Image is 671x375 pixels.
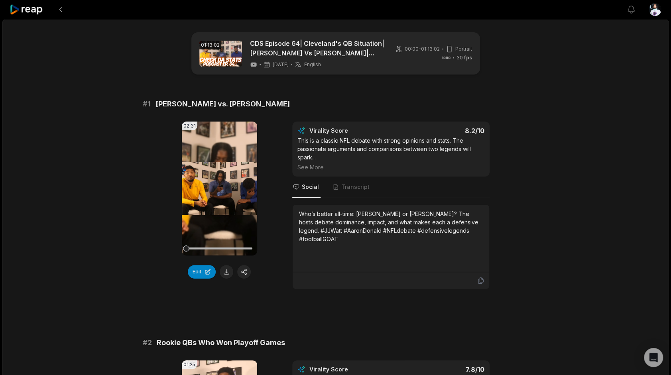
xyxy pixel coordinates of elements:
[399,127,484,135] div: 8.2 /10
[250,39,386,58] a: CDS Episode 64| Cleveland's QB Situation| [PERSON_NAME] Vs [PERSON_NAME]| [PERSON_NAME] NFL Value|
[405,45,440,53] span: 00:00 - 01:13:02
[399,365,484,373] div: 7.8 /10
[155,98,290,110] span: [PERSON_NAME] vs. [PERSON_NAME]
[309,127,395,135] div: Virality Score
[299,210,483,243] div: Who’s better all-time: [PERSON_NAME] or [PERSON_NAME]? The hosts debate dominance, impact, and wh...
[457,54,472,61] span: 30
[304,61,321,68] span: English
[644,348,663,367] div: Open Intercom Messenger
[464,55,472,61] span: fps
[455,45,472,53] span: Portrait
[341,183,370,191] span: Transcript
[297,163,484,171] div: See More
[188,265,216,279] button: Edit
[302,183,319,191] span: Social
[182,122,257,255] video: Your browser does not support mp4 format.
[309,365,395,373] div: Virality Score
[143,337,152,348] span: # 2
[297,136,484,171] div: This is a classic NFL debate with strong opinions and stats. The passionate arguments and compari...
[143,98,151,110] span: # 1
[273,61,289,68] span: [DATE]
[157,337,285,348] span: Rookie QBs Who Won Playoff Games
[292,177,490,198] nav: Tabs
